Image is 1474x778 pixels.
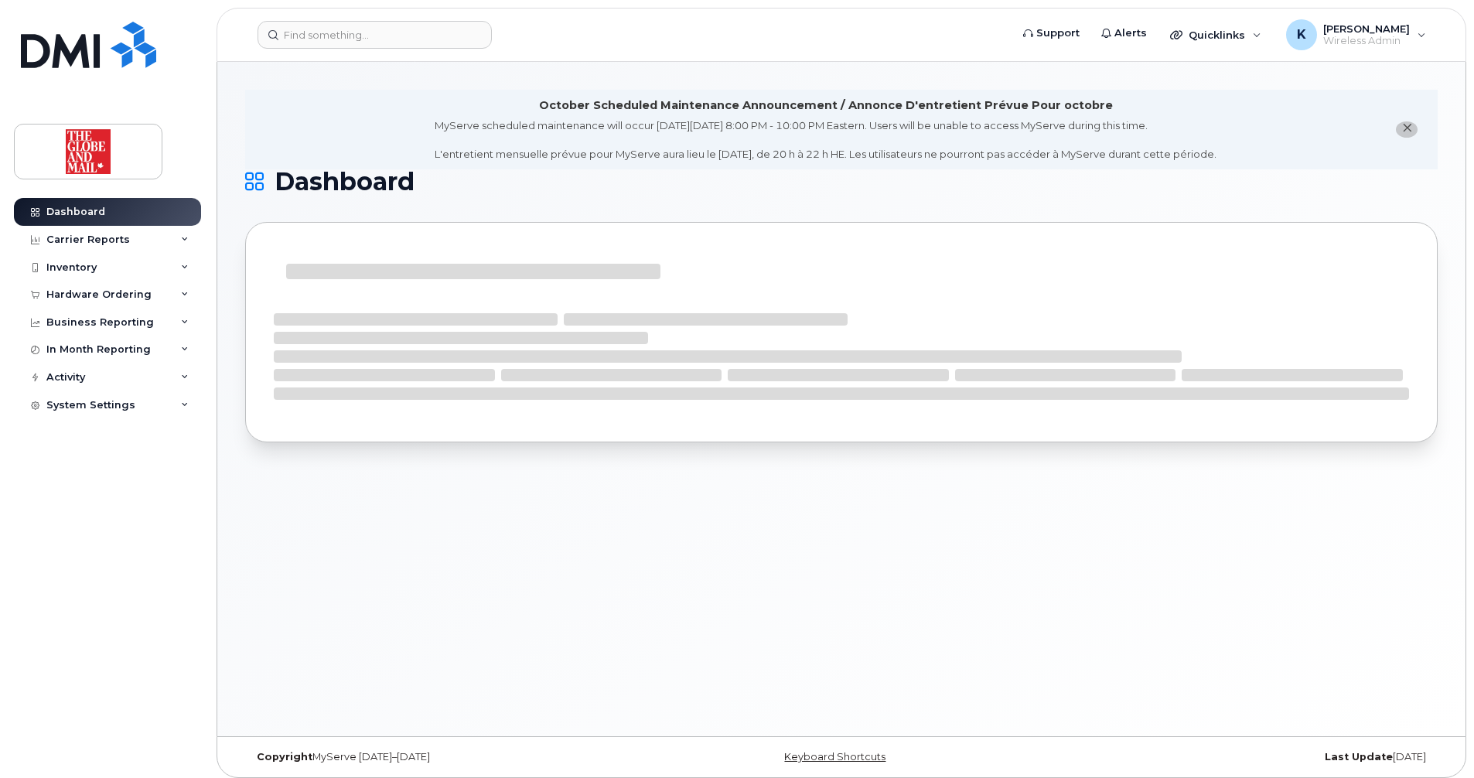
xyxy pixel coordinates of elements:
[245,751,643,763] div: MyServe [DATE]–[DATE]
[435,118,1216,162] div: MyServe scheduled maintenance will occur [DATE][DATE] 8:00 PM - 10:00 PM Eastern. Users will be u...
[1040,751,1438,763] div: [DATE]
[539,97,1113,114] div: October Scheduled Maintenance Announcement / Annonce D'entretient Prévue Pour octobre
[1325,751,1393,763] strong: Last Update
[275,170,415,193] span: Dashboard
[784,751,885,763] a: Keyboard Shortcuts
[257,751,312,763] strong: Copyright
[1396,121,1418,138] button: close notification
